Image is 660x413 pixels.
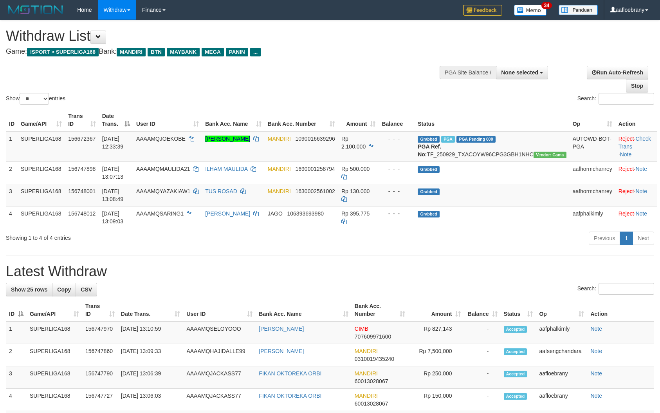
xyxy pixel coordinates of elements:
[6,109,18,131] th: ID
[504,371,527,377] span: Accepted
[6,28,432,44] h1: Withdraw List
[615,161,657,184] td: ·
[338,109,379,131] th: Amount: activate to sort column ascending
[619,136,634,142] a: Reject
[615,109,657,131] th: Action
[536,366,587,389] td: aafloebrany
[82,299,118,321] th: Trans ID: activate to sort column ascending
[57,286,71,293] span: Copy
[287,210,324,217] span: Copy 106393693980 to clipboard
[341,166,370,172] span: Rp 500.000
[6,4,65,16] img: MOTION_logo.png
[536,321,587,344] td: aafphalkimly
[382,187,411,195] div: - - -
[635,188,647,194] a: Note
[296,166,335,172] span: Copy 1690001258794 to clipboard
[619,136,651,150] a: Check Trans
[570,184,615,206] td: aafhormchanrey
[102,188,124,202] span: [DATE] 13:08:49
[587,299,654,321] th: Action
[18,131,65,162] td: SUPERLIGA168
[341,188,370,194] span: Rp 130.000
[536,344,587,366] td: aafsengchandara
[635,210,647,217] a: Note
[6,389,27,411] td: 4
[418,143,441,158] b: PGA Ref. No:
[20,93,49,105] select: Showentries
[464,299,501,321] th: Balance: activate to sort column ascending
[118,389,184,411] td: [DATE] 13:06:03
[463,5,502,16] img: Feedback.jpg
[590,326,602,332] a: Note
[268,188,291,194] span: MANDIRI
[82,389,118,411] td: 156747727
[136,136,186,142] span: AAAAMQJOEKOBE
[418,136,440,143] span: Grabbed
[259,326,304,332] a: [PERSON_NAME]
[76,283,97,296] a: CSV
[136,210,184,217] span: AAAAMQSARING1
[619,166,634,172] a: Reject
[250,48,261,56] span: ...
[456,136,496,143] span: PGA Pending
[440,66,496,79] div: PGA Site Balance /
[541,2,552,9] span: 34
[183,389,256,411] td: AAAAMQJACKASS77
[382,165,411,173] div: - - -
[536,299,587,321] th: Op: activate to sort column ascending
[577,283,654,295] label: Search:
[408,366,464,389] td: Rp 250,000
[418,166,440,173] span: Grabbed
[27,48,99,56] span: ISPORT > SUPERLIGA168
[68,188,96,194] span: 156748001
[615,206,657,228] td: ·
[382,135,411,143] div: - - -
[599,283,654,295] input: Search:
[464,389,501,411] td: -
[202,109,265,131] th: Bank Acc. Name: activate to sort column ascending
[102,166,124,180] span: [DATE] 13:07:13
[570,161,615,184] td: aafhormchanrey
[441,136,455,143] span: Marked by aafsengchandara
[496,66,548,79] button: None selected
[6,366,27,389] td: 3
[6,231,269,242] div: Showing 1 to 4 of 4 entries
[590,370,602,377] a: Note
[355,356,394,362] span: Copy 0310019435240 to clipboard
[408,299,464,321] th: Amount: activate to sort column ascending
[559,5,598,15] img: panduan.png
[68,136,96,142] span: 156672367
[133,109,202,131] th: User ID: activate to sort column ascending
[205,166,247,172] a: ILHAM MAULIDA
[148,48,165,56] span: BTN
[117,48,146,56] span: MANDIRI
[6,48,432,56] h4: Game: Bank:
[620,151,632,158] a: Note
[27,299,82,321] th: Game/API: activate to sort column ascending
[202,48,224,56] span: MEGA
[501,299,536,321] th: Status: activate to sort column ascending
[68,210,96,217] span: 156748012
[6,299,27,321] th: ID: activate to sort column descending
[6,344,27,366] td: 2
[136,166,190,172] span: AAAAMQMAULIDA21
[268,166,291,172] span: MANDIRI
[355,326,368,332] span: CIMB
[355,370,378,377] span: MANDIRI
[52,283,76,296] a: Copy
[82,344,118,366] td: 156747860
[615,184,657,206] td: ·
[27,366,82,389] td: SUPERLIGA168
[6,264,654,279] h1: Latest Withdraw
[118,299,184,321] th: Date Trans.: activate to sort column ascending
[418,211,440,217] span: Grabbed
[27,321,82,344] td: SUPERLIGA168
[501,69,538,76] span: None selected
[415,109,569,131] th: Status
[27,389,82,411] td: SUPERLIGA168
[18,161,65,184] td: SUPERLIGA168
[615,131,657,162] td: · ·
[570,131,615,162] td: AUTOWD-BOT-PGA
[259,348,304,354] a: [PERSON_NAME]
[183,299,256,321] th: User ID: activate to sort column ascending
